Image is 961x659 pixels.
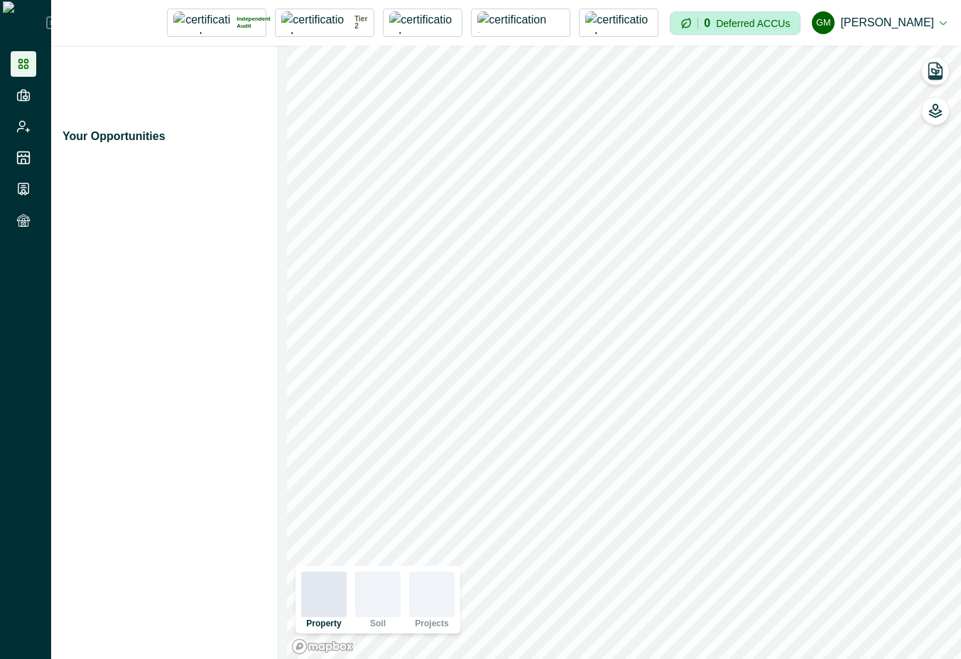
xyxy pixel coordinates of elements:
img: certification logo [477,11,564,34]
p: Your Opportunities [63,128,165,145]
img: certification logo [281,11,349,34]
p: Soil [370,619,386,628]
p: Deferred ACCUs [716,18,790,28]
img: Logo [3,1,46,44]
img: certification logo [173,11,231,34]
button: Gayathri Menakath[PERSON_NAME] [812,6,947,40]
a: Mapbox logo [291,638,354,655]
p: Tier 2 [354,16,368,30]
p: 0 [704,18,710,29]
img: certification logo [585,11,652,34]
p: Independent Audit [237,16,271,30]
button: certification logoIndependent Audit [167,9,266,37]
img: certification logo [389,11,456,34]
p: Property [306,619,341,628]
p: Projects [415,619,448,628]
